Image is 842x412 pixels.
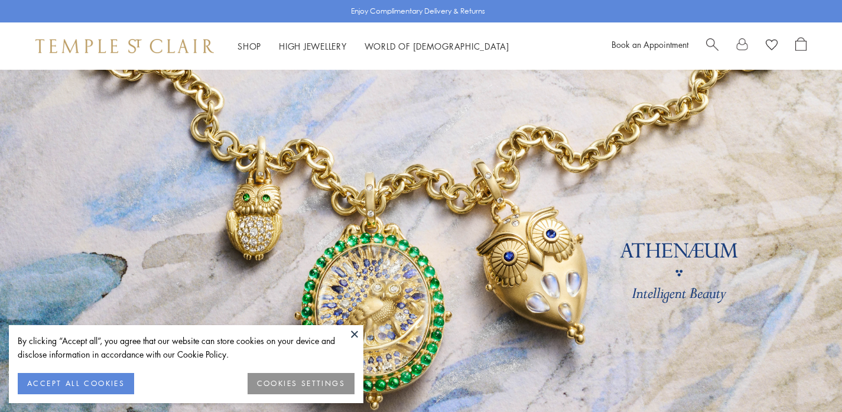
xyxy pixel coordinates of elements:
[248,373,355,394] button: COOKIES SETTINGS
[365,40,509,52] a: World of [DEMOGRAPHIC_DATA]World of [DEMOGRAPHIC_DATA]
[18,334,355,361] div: By clicking “Accept all”, you agree that our website can store cookies on your device and disclos...
[795,37,807,55] a: Open Shopping Bag
[612,38,688,50] a: Book an Appointment
[783,356,830,400] iframe: Gorgias live chat messenger
[706,37,719,55] a: Search
[238,40,261,52] a: ShopShop
[279,40,347,52] a: High JewelleryHigh Jewellery
[766,37,778,55] a: View Wishlist
[18,373,134,394] button: ACCEPT ALL COOKIES
[238,39,509,54] nav: Main navigation
[351,5,485,17] p: Enjoy Complimentary Delivery & Returns
[35,39,214,53] img: Temple St. Clair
